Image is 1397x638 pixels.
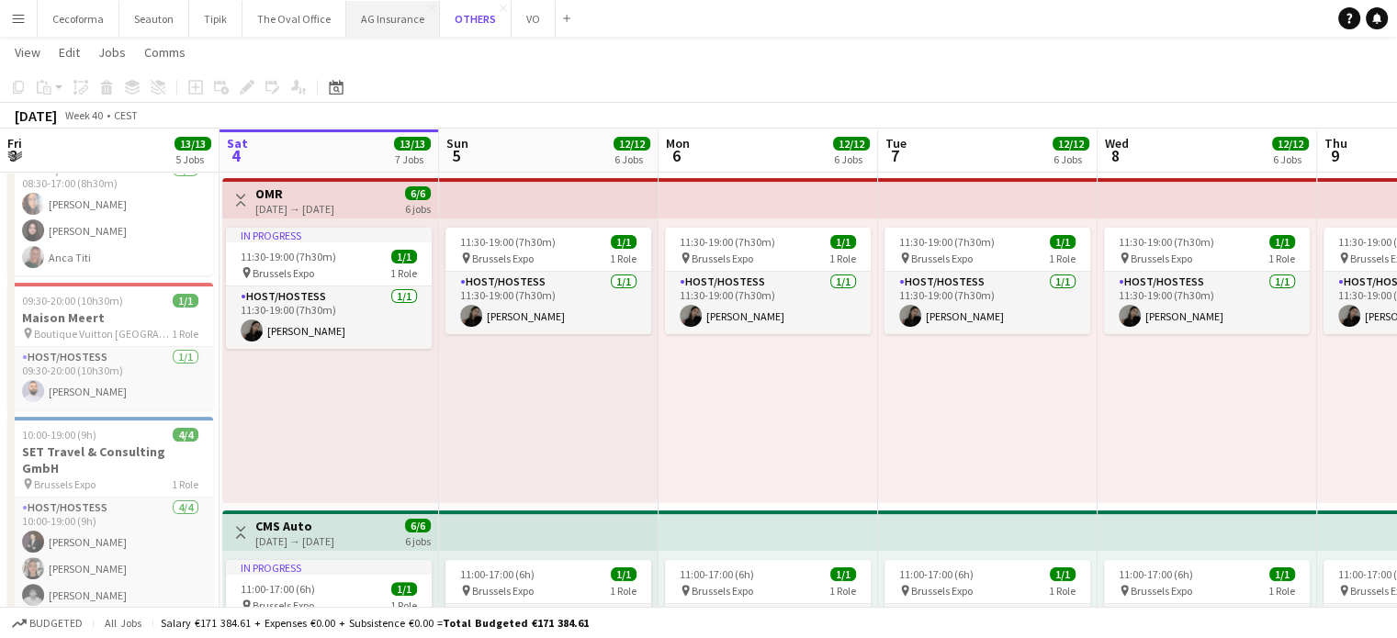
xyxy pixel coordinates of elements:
[1268,584,1295,598] span: 1 Role
[445,228,651,334] app-job-card: 11:30-19:00 (7h30m)1/1 Brussels Expo1 RoleHost/Hostess1/111:30-19:00 (7h30m)[PERSON_NAME]
[15,106,57,125] div: [DATE]
[665,228,871,334] app-job-card: 11:30-19:00 (7h30m)1/1 Brussels Expo1 RoleHost/Hostess1/111:30-19:00 (7h30m)[PERSON_NAME]
[119,1,189,37] button: Seauton
[1104,272,1310,334] app-card-role: Host/Hostess1/111:30-19:00 (7h30m)[PERSON_NAME]
[443,616,589,630] span: Total Budgeted €171 384.61
[665,272,871,334] app-card-role: Host/Hostess1/111:30-19:00 (7h30m)[PERSON_NAME]
[446,135,468,151] span: Sun
[114,108,138,122] div: CEST
[1053,152,1088,166] div: 6 Jobs
[1049,584,1076,598] span: 1 Role
[5,145,22,166] span: 3
[175,137,211,151] span: 13/13
[253,599,314,612] span: Brussels Expo
[911,584,973,598] span: Brussels Expo
[1105,135,1129,151] span: Wed
[255,202,334,216] div: [DATE] → [DATE]
[7,309,213,326] h3: Maison Meert
[830,235,856,249] span: 1/1
[61,108,107,122] span: Week 40
[390,266,417,280] span: 1 Role
[405,532,431,548] div: 6 jobs
[391,250,417,263] span: 1/1
[34,477,96,491] span: Brussels Expo
[405,186,431,200] span: 6/6
[161,616,589,630] div: Salary €171 384.61 + Expenses €0.00 + Subsistence €0.00 =
[472,584,534,598] span: Brussels Expo
[610,252,637,265] span: 1 Role
[226,228,432,242] div: In progress
[1269,235,1295,249] span: 1/1
[144,44,186,61] span: Comms
[241,250,336,263] span: 11:30-19:00 (7h30m)
[59,44,80,61] span: Edit
[101,616,145,630] span: All jobs
[1272,137,1309,151] span: 12/12
[834,152,869,166] div: 6 Jobs
[9,613,85,633] button: Budgeted
[173,294,198,308] span: 1/1
[1049,252,1076,265] span: 1 Role
[460,235,556,249] span: 11:30-19:00 (7h30m)
[7,160,213,275] app-card-role: Host/Hostess3/308:30-17:00 (8h30m)[PERSON_NAME][PERSON_NAME]Anca Titi
[899,235,995,249] span: 11:30-19:00 (7h30m)
[680,567,754,581] span: 11:00-17:00 (6h)
[1322,145,1347,166] span: 9
[1050,567,1076,581] span: 1/1
[680,235,775,249] span: 11:30-19:00 (7h30m)
[663,145,690,166] span: 6
[666,135,690,151] span: Mon
[34,327,172,341] span: Boutique Vuitton [GEOGRAPHIC_DATA]
[472,252,534,265] span: Brussels Expo
[390,599,417,612] span: 1 Role
[7,283,213,409] app-job-card: 09:30-20:00 (10h30m)1/1Maison Meert Boutique Vuitton [GEOGRAPHIC_DATA]1 RoleHost/Hostess1/109:30-...
[614,137,650,151] span: 12/12
[512,1,556,37] button: VO
[226,560,432,575] div: In progress
[189,1,242,37] button: Tipik
[137,40,193,64] a: Comms
[173,428,198,442] span: 4/4
[614,152,649,166] div: 6 Jobs
[829,252,856,265] span: 1 Role
[445,272,651,334] app-card-role: Host/Hostess1/111:30-19:00 (7h30m)[PERSON_NAME]
[1268,252,1295,265] span: 1 Role
[1324,135,1347,151] span: Thu
[172,327,198,341] span: 1 Role
[884,228,1090,334] app-job-card: 11:30-19:00 (7h30m)1/1 Brussels Expo1 RoleHost/Hostess1/111:30-19:00 (7h30m)[PERSON_NAME]
[460,567,535,581] span: 11:00-17:00 (6h)
[444,145,468,166] span: 5
[1050,235,1076,249] span: 1/1
[255,518,334,534] h3: CMS Auto
[1053,137,1089,151] span: 12/12
[29,617,83,630] span: Budgeted
[911,252,973,265] span: Brussels Expo
[15,44,40,61] span: View
[440,1,512,37] button: OTHERS
[883,145,907,166] span: 7
[7,135,22,151] span: Fri
[255,185,334,202] h3: OMR
[1131,252,1192,265] span: Brussels Expo
[22,428,96,442] span: 10:00-19:00 (9h)
[253,266,314,280] span: Brussels Expo
[346,1,440,37] button: AG Insurance
[1104,228,1310,334] div: 11:30-19:00 (7h30m)1/1 Brussels Expo1 RoleHost/Hostess1/111:30-19:00 (7h30m)[PERSON_NAME]
[22,294,123,308] span: 09:30-20:00 (10h30m)
[405,519,431,532] span: 6/6
[51,40,87,64] a: Edit
[224,145,248,166] span: 4
[1102,145,1129,166] span: 8
[885,135,907,151] span: Tue
[7,347,213,409] app-card-role: Host/Hostess1/109:30-20:00 (10h30m)[PERSON_NAME]
[226,228,432,349] app-job-card: In progress11:30-19:00 (7h30m)1/1 Brussels Expo1 RoleHost/Hostess1/111:30-19:00 (7h30m)[PERSON_NAME]
[611,235,637,249] span: 1/1
[395,152,430,166] div: 7 Jobs
[1273,152,1308,166] div: 6 Jobs
[1119,567,1193,581] span: 11:00-17:00 (6h)
[833,137,870,151] span: 12/12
